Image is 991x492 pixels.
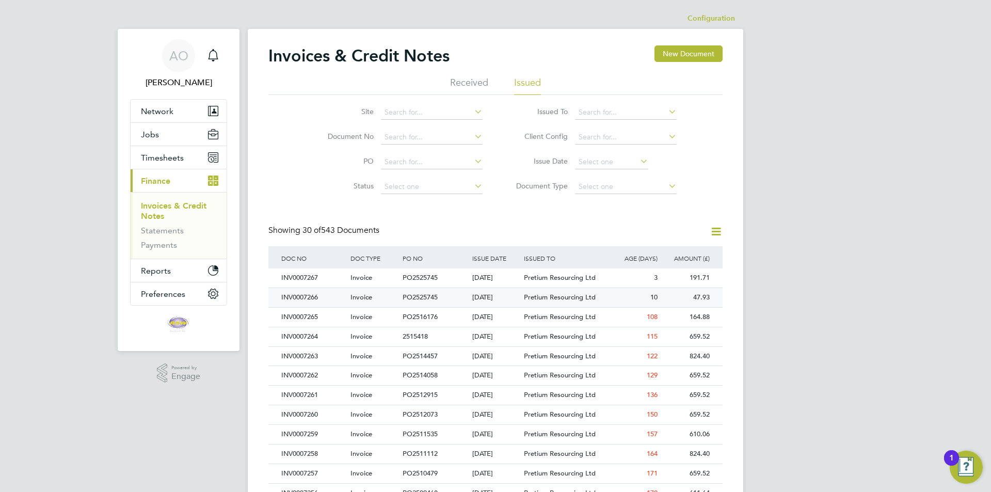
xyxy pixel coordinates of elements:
[171,363,200,372] span: Powered by
[141,130,159,139] span: Jobs
[141,201,206,221] a: Invoices & Credit Notes
[403,371,438,379] span: PO2514058
[470,386,522,405] div: [DATE]
[141,226,184,235] a: Statements
[470,464,522,483] div: [DATE]
[141,289,185,299] span: Preferences
[660,445,712,464] div: 824.40
[302,225,379,235] span: 543 Documents
[279,405,348,424] div: INV0007260
[470,327,522,346] div: [DATE]
[268,45,450,66] h2: Invoices & Credit Notes
[381,155,483,169] input: Search for...
[157,363,201,383] a: Powered byEngage
[350,352,372,360] span: Invoice
[314,132,374,141] label: Document No
[279,246,348,270] div: DOC NO
[470,405,522,424] div: [DATE]
[660,464,712,483] div: 659.52
[521,246,608,270] div: ISSUED TO
[608,246,660,270] div: AGE (DAYS)
[403,410,438,419] span: PO2512073
[400,246,469,270] div: PO NO
[575,155,648,169] input: Select one
[660,288,712,307] div: 47.93
[350,293,372,301] span: Invoice
[279,327,348,346] div: INV0007264
[950,451,983,484] button: Open Resource Center, 1 new notification
[575,105,677,120] input: Search for...
[647,390,658,399] span: 136
[647,430,658,438] span: 157
[647,312,658,321] span: 108
[470,347,522,366] div: [DATE]
[350,430,372,438] span: Invoice
[647,469,658,478] span: 171
[169,49,188,62] span: AO
[403,293,438,301] span: PO2525745
[141,106,173,116] span: Network
[450,76,488,95] li: Received
[524,449,596,458] span: Pretium Resourcing Ltd
[403,352,438,360] span: PO2514457
[130,316,227,332] a: Go to home page
[654,45,723,62] button: New Document
[279,445,348,464] div: INV0007258
[660,268,712,288] div: 191.71
[470,445,522,464] div: [DATE]
[647,410,658,419] span: 150
[514,76,541,95] li: Issued
[350,410,372,419] span: Invoice
[660,425,712,444] div: 610.06
[403,449,438,458] span: PO2511112
[470,308,522,327] div: [DATE]
[314,156,374,166] label: PO
[524,390,596,399] span: Pretium Resourcing Ltd
[508,156,568,166] label: Issue Date
[381,105,483,120] input: Search for...
[470,425,522,444] div: [DATE]
[131,123,227,146] button: Jobs
[141,266,171,276] span: Reports
[660,347,712,366] div: 824.40
[141,176,170,186] span: Finance
[118,29,239,351] nav: Main navigation
[524,293,596,301] span: Pretium Resourcing Ltd
[403,312,438,321] span: PO2516176
[131,169,227,192] button: Finance
[130,39,227,89] a: AO[PERSON_NAME]
[279,268,348,288] div: INV0007267
[470,246,522,270] div: ISSUE DATE
[131,192,227,259] div: Finance
[660,366,712,385] div: 659.52
[268,225,381,236] div: Showing
[279,464,348,483] div: INV0007257
[350,449,372,458] span: Invoice
[350,273,372,282] span: Invoice
[279,308,348,327] div: INV0007265
[131,282,227,305] button: Preferences
[508,132,568,141] label: Client Config
[279,288,348,307] div: INV0007266
[403,273,438,282] span: PO2525745
[524,312,596,321] span: Pretium Resourcing Ltd
[141,240,177,250] a: Payments
[660,405,712,424] div: 659.52
[131,100,227,122] button: Network
[350,469,372,478] span: Invoice
[314,181,374,191] label: Status
[131,259,227,282] button: Reports
[575,180,677,194] input: Select one
[348,246,400,270] div: DOC TYPE
[524,273,596,282] span: Pretium Resourcing Ltd
[403,430,438,438] span: PO2511535
[650,293,658,301] span: 10
[403,469,438,478] span: PO2510479
[524,352,596,360] span: Pretium Resourcing Ltd
[130,76,227,89] span: Annmarie Oconnor
[470,366,522,385] div: [DATE]
[350,332,372,341] span: Invoice
[524,332,596,341] span: Pretium Resourcing Ltd
[660,327,712,346] div: 659.52
[524,430,596,438] span: Pretium Resourcing Ltd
